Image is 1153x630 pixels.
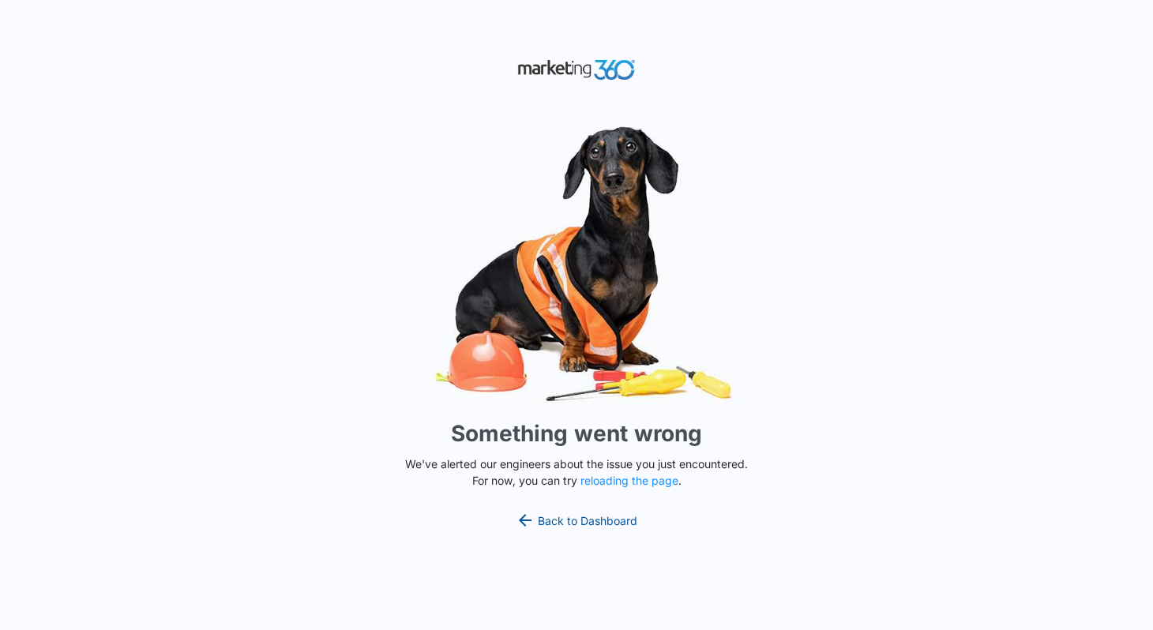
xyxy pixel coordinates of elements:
a: Back to Dashboard [516,511,637,530]
img: Sad Dog [340,117,813,411]
h1: Something went wrong [451,417,702,450]
p: We've alerted our engineers about the issue you just encountered. For now, you can try . [399,456,754,489]
button: reloading the page [580,474,678,487]
img: Marketing 360 Logo [517,56,636,84]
